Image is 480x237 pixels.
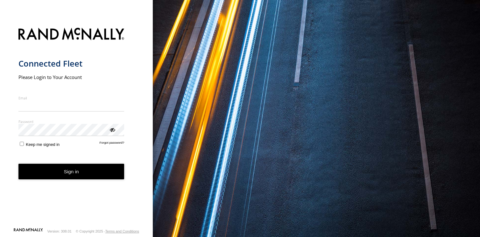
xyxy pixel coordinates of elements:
button: Sign in [18,164,124,179]
span: Keep me signed in [26,142,60,147]
h2: Please Login to Your Account [18,74,124,80]
label: Email [18,96,124,100]
a: Forgot password? [100,141,124,147]
a: Terms and Conditions [105,229,139,233]
input: Keep me signed in [20,142,24,146]
form: main [18,24,135,227]
div: © Copyright 2025 - [76,229,139,233]
a: Visit our Website [14,228,43,234]
h1: Connected Fleet [18,58,124,69]
label: Password [18,119,124,124]
div: ViewPassword [109,126,115,133]
img: Rand McNally [18,26,124,43]
div: Version: 308.01 [47,229,72,233]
